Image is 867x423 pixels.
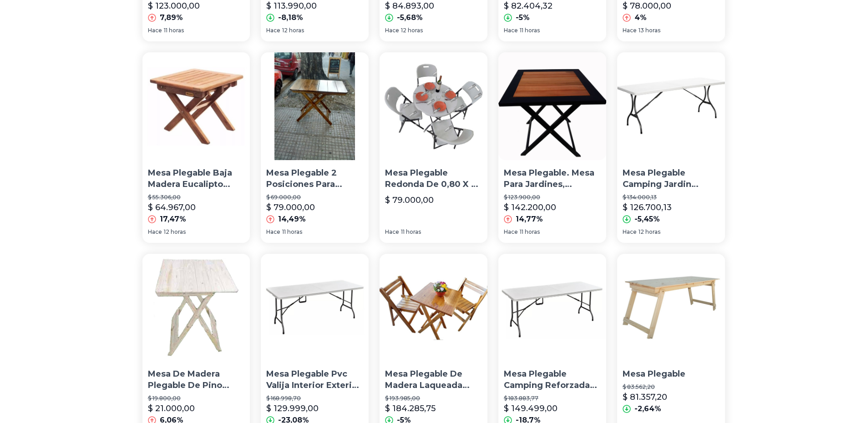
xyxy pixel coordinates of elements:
[504,402,558,415] p: $ 149.499,00
[504,201,556,214] p: $ 142.200,00
[278,12,303,23] p: -8,18%
[504,27,518,34] span: Hace
[634,403,661,414] p: -2,64%
[498,254,606,362] img: Mesa Plegable Camping Reforzada Valija Interior Exterior Jardin 180 Netdecompras
[148,402,195,415] p: $ 21.000,00
[520,27,540,34] span: 11 horas
[623,391,667,403] p: $ 81.357,20
[160,12,183,23] p: 7,89%
[385,368,482,391] p: Mesa Plegable De Madera Laqueada Tipo Bar+ 2 Sillas 70 X 70
[148,167,245,190] p: Mesa Plegable Baja Madera Eucalipto 40x40 Jardin Exterior
[148,27,162,34] span: Hace
[148,228,162,236] span: Hace
[504,228,518,236] span: Hace
[164,27,184,34] span: 11 horas
[504,194,601,201] p: $ 123.900,00
[266,402,319,415] p: $ 129.999,00
[380,52,487,242] a: Mesa Plegable Redonda De 0,80 X 75 De Alto La Plata Mesa Plegable Redonda De 0,80 X 75 De [GEOGRA...
[498,52,606,242] a: Mesa Plegable. Mesa Para Jardines, Exteriores Y BaresMesa Plegable. Mesa Para Jardines, Exteriore...
[148,201,196,214] p: $ 64.967,00
[278,214,306,225] p: 14,49%
[266,27,280,34] span: Hace
[380,52,487,160] img: Mesa Plegable Redonda De 0,80 X 75 De Alto La Plata
[623,27,637,34] span: Hace
[385,402,436,415] p: $ 184.285,75
[266,368,363,391] p: Mesa Plegable Pvc Valija Interior Exterior Camping Jardin Balcon Base De Acero
[266,201,315,214] p: $ 79.000,00
[520,228,540,236] span: 11 horas
[504,368,601,391] p: Mesa Plegable Camping Reforzada Valija Interior Exterior Jardin 180 Netdecompras
[385,228,399,236] span: Hace
[623,201,672,214] p: $ 126.700,13
[148,194,245,201] p: $ 55.306,00
[261,254,369,362] img: Mesa Plegable Pvc Valija Interior Exterior Camping Jardin Balcon Base De Acero
[516,214,543,225] p: 14,77%
[380,254,487,362] img: Mesa Plegable De Madera Laqueada Tipo Bar+ 2 Sillas 70 X 70
[385,167,482,190] p: Mesa Plegable Redonda De 0,80 X 75 De [GEOGRAPHIC_DATA]
[266,395,363,402] p: $ 168.998,70
[617,52,725,160] img: Mesa Plegable Camping Jardin Catering 244cm - Prestigio
[266,228,280,236] span: Hace
[623,167,720,190] p: Mesa Plegable Camping Jardin Catering 244cm - Prestigio
[266,167,363,190] p: Mesa Plegable 2 Posiciones Para Exterior E Interior 90x60
[639,27,660,34] span: 13 horas
[498,52,606,160] img: Mesa Plegable. Mesa Para Jardines, Exteriores Y Bares
[617,52,725,242] a: Mesa Plegable Camping Jardin Catering 244cm - Prestigio Mesa Plegable Camping Jardin Catering 244...
[401,228,421,236] span: 11 horas
[385,395,482,402] p: $ 193.985,00
[142,52,250,160] img: Mesa Plegable Baja Madera Eucalipto 40x40 Jardin Exterior
[142,52,250,242] a: Mesa Plegable Baja Madera Eucalipto 40x40 Jardin ExteriorMesa Plegable Baja Madera Eucalipto 40x4...
[623,383,720,391] p: $ 83.562,20
[266,194,363,201] p: $ 69.000,00
[385,27,399,34] span: Hace
[282,228,302,236] span: 11 horas
[160,214,186,225] p: 17,47%
[148,395,245,402] p: $ 19.800,00
[385,194,434,206] p: $ 79.000,00
[639,228,660,236] span: 12 horas
[397,12,423,23] p: -5,68%
[142,254,250,362] img: Mesa De Madera Plegable De Pino Cuadrada 75cm Altura
[401,27,423,34] span: 12 horas
[261,52,369,160] img: Mesa Plegable 2 Posiciones Para Exterior E Interior 90x60
[164,228,186,236] span: 12 horas
[504,395,601,402] p: $ 183.883,77
[516,12,530,23] p: -5%
[623,228,637,236] span: Hace
[148,368,245,391] p: Mesa De Madera Plegable De Pino Cuadrada 75cm Altura
[261,52,369,242] a: Mesa Plegable 2 Posiciones Para Exterior E Interior 90x60 Mesa Plegable 2 Posiciones Para Exterio...
[504,167,601,190] p: Mesa Plegable. Mesa Para Jardines, Exteriores Y Bares
[623,368,720,380] p: Mesa Plegable
[617,254,725,362] img: Mesa Plegable
[623,194,720,201] p: $ 134.000,13
[634,12,647,23] p: 4%
[634,214,660,225] p: -5,45%
[282,27,304,34] span: 12 horas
